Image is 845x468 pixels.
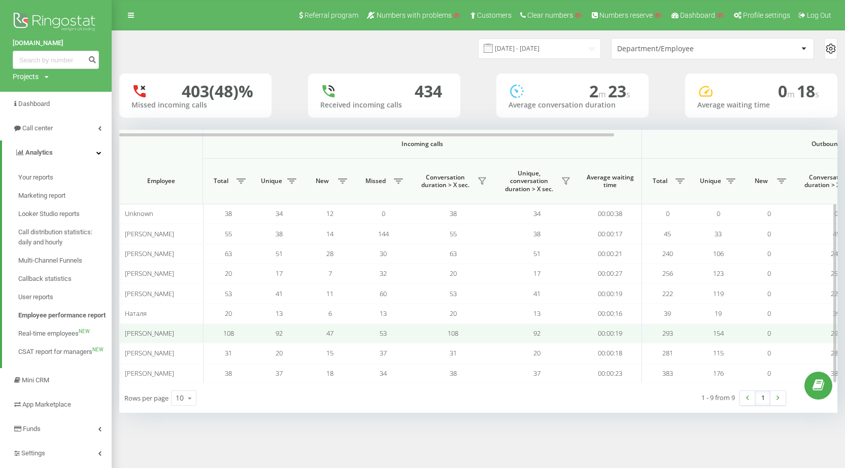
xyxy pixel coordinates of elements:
[223,329,234,338] span: 108
[382,209,385,218] span: 0
[450,289,457,298] span: 53
[18,205,112,223] a: Looker Studio reports
[131,101,259,110] div: Missed incoming calls
[608,80,630,102] span: 23
[450,249,457,258] span: 63
[416,173,475,189] span: Conversation duration > Х sec.
[664,309,671,318] span: 39
[533,369,540,378] span: 37
[586,173,634,189] span: Average waiting time
[533,309,540,318] span: 13
[380,369,387,378] span: 34
[662,269,673,278] span: 256
[23,425,41,433] span: Funds
[697,101,825,110] div: Average waiting time
[18,223,112,251] a: Call distribution statistics: daily and hourly
[533,269,540,278] span: 17
[701,392,735,403] div: 1 - 9 from 9
[25,149,53,156] span: Analytics
[767,329,771,338] span: 0
[713,249,724,258] span: 106
[18,172,53,183] span: Your reports
[326,229,333,238] span: 14
[18,191,65,201] span: Marketing report
[680,11,715,19] span: Dashboard
[626,89,630,100] span: s
[767,209,771,218] span: 0
[579,264,642,283] td: 00:00:27
[13,51,99,69] input: Search by number
[276,329,283,338] span: 92
[698,177,723,185] span: Unique
[125,329,174,338] span: [PERSON_NAME]
[450,309,457,318] span: 20
[377,11,452,19] span: Numbers with problems
[18,274,72,284] span: Callback statistics
[807,11,831,19] span: Log Out
[259,177,284,185] span: Unique
[533,229,540,238] span: 38
[450,209,457,218] span: 38
[22,376,49,384] span: Mini CRM
[767,369,771,378] span: 0
[225,369,232,378] span: 38
[378,229,389,238] span: 144
[276,269,283,278] span: 17
[326,329,333,338] span: 47
[326,209,333,218] span: 12
[225,309,232,318] span: 20
[276,309,283,318] span: 13
[647,177,672,185] span: Total
[533,209,540,218] span: 34
[579,283,642,303] td: 00:00:19
[125,289,174,298] span: [PERSON_NAME]
[527,11,573,19] span: Clear numbers
[662,289,673,298] span: 222
[276,369,283,378] span: 37
[450,348,457,357] span: 31
[2,140,112,165] a: Analytics
[326,289,333,298] span: 11
[797,80,819,102] span: 18
[225,229,232,238] span: 55
[579,364,642,383] td: 00:00:23
[778,80,797,102] span: 0
[509,101,636,110] div: Average conversation duration
[662,249,673,258] span: 240
[755,391,770,405] a: 1
[579,224,642,243] td: 00:00:17
[448,329,458,338] span: 108
[533,249,540,258] span: 51
[767,289,771,298] span: 0
[225,209,232,218] span: 38
[815,89,819,100] span: s
[450,229,457,238] span: 55
[276,229,283,238] span: 38
[18,329,79,339] span: Real-time employees
[380,329,387,338] span: 53
[598,89,608,100] span: m
[125,229,174,238] span: [PERSON_NAME]
[715,309,722,318] span: 19
[13,71,39,82] div: Projects
[360,177,391,185] span: Missed
[22,124,53,132] span: Call center
[579,323,642,343] td: 00:00:19
[18,209,80,219] span: Looker Studio reports
[589,80,608,102] span: 2
[767,229,771,238] span: 0
[22,401,71,408] span: App Marketplace
[713,289,724,298] span: 119
[225,289,232,298] span: 53
[124,393,168,403] span: Rows per page
[125,348,174,357] span: [PERSON_NAME]
[182,82,253,101] div: 403 (48)%
[176,393,184,403] div: 10
[276,348,283,357] span: 20
[125,309,147,318] span: Наталя
[715,229,722,238] span: 33
[380,269,387,278] span: 32
[13,10,99,35] img: Ringostat logo
[713,348,724,357] span: 115
[305,11,358,19] span: Referral program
